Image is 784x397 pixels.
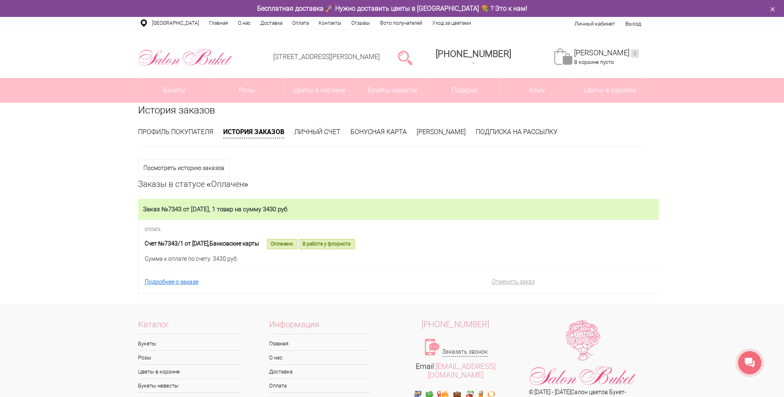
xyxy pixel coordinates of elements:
a: [GEOGRAPHIC_DATA] [147,17,204,29]
a: [PHONE_NUMBER] [392,320,519,329]
span: Информация [269,320,372,334]
span: В корзине пусто [574,59,614,65]
a: Фото получателей [375,17,427,29]
div: Счет №7343/1 от [DATE], [145,239,535,249]
span: Оплачено [267,239,298,249]
a: Выход [625,21,641,27]
a: Букеты невесты [356,78,428,103]
a: Подписка на рассылку [476,128,558,136]
a: Розы [211,78,283,103]
img: Цветы Нижний Новгород [138,47,233,68]
a: О нас [233,17,255,29]
a: [PERSON_NAME] [417,128,466,136]
a: Цветы в корзине [138,365,241,378]
a: Посмотреть историю заказов [138,159,230,177]
h1: История заказов [138,103,646,118]
a: [STREET_ADDRESS][PERSON_NAME] [273,53,380,61]
a: О нас [269,351,372,364]
a: Контакты [314,17,346,29]
span: [PHONE_NUMBER] [436,49,511,59]
a: Отменить заказ [492,278,535,285]
div: Бесплатная доставка 🚀 Нужно доставить цветы в [GEOGRAPHIC_DATA] 💐 ? Это к нам! [132,4,653,13]
a: Подарки [429,78,501,103]
a: Подробнее о заказе [145,279,198,285]
a: Бонусная карта [350,128,407,136]
span: Банковские карты [210,240,259,247]
span: Сумма к оплате по счету: [145,255,212,262]
a: Личный счет [294,128,341,136]
a: Доставка [269,365,372,378]
a: [PHONE_NUMBER] [431,46,516,69]
span: Кому [501,78,573,103]
span: Оплата [145,227,160,233]
a: Букеты [138,337,241,350]
span: 3430 руб. [213,255,238,262]
a: Профиль покупателя [138,128,213,136]
a: Личный кабинет [574,21,615,27]
a: Розы [138,351,241,364]
a: Букеты невесты [138,379,241,392]
a: [PERSON_NAME] [574,48,639,58]
a: Уход за цветами [427,17,476,29]
a: Оплата [269,379,372,392]
a: История заказов [223,127,284,138]
a: Цветы в корзине [284,78,356,103]
a: [EMAIL_ADDRESS][DOMAIN_NAME] [428,362,496,379]
ins: 0 [631,49,639,58]
div: Email: [392,362,519,379]
a: Заказать звонок [442,347,488,357]
a: Букеты [138,78,211,103]
a: Оплата [287,17,314,29]
a: Цветы в коробке [574,78,646,103]
a: Салон цветов Букет [571,389,624,395]
h2: Заказ №7343 от [DATE], 1 товар на сумму 3430 руб. [143,206,654,213]
a: Доставка [255,17,287,29]
span: Каталог [138,320,241,334]
span: [PHONE_NUMBER] [422,319,489,329]
span: В работе у флориста [299,239,355,249]
a: Отзывы [346,17,375,29]
img: Цветы Нижний Новгород [529,320,636,388]
a: Главная [204,17,233,29]
a: Главная [269,337,372,350]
